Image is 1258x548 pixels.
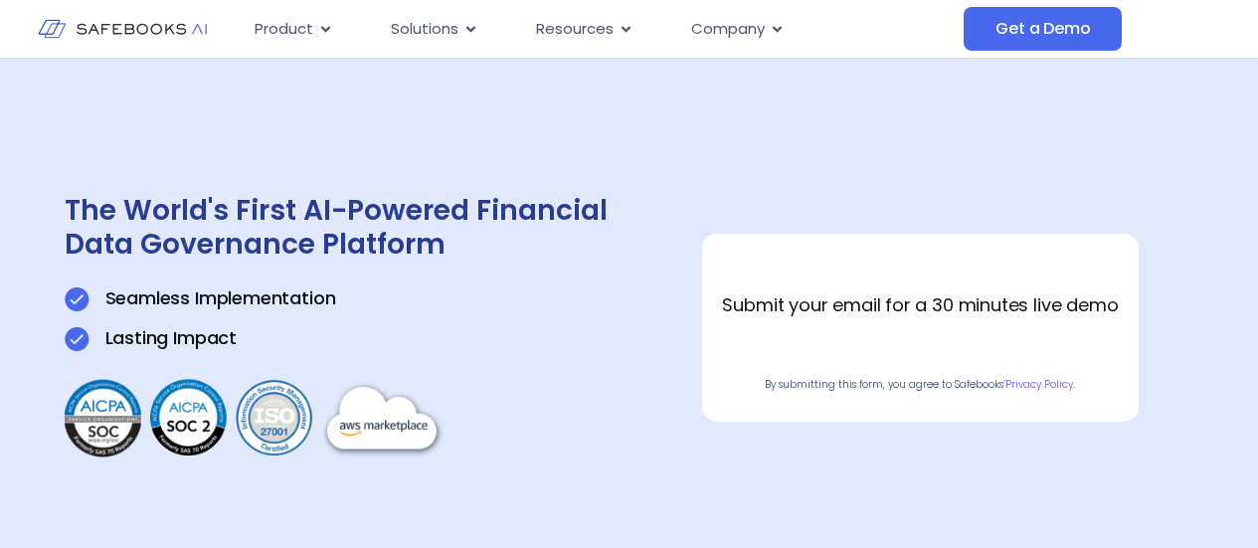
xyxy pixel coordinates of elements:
p: Seamless Implementation [105,286,336,310]
strong: Submit your email for a 30 minutes live demo [722,292,1118,317]
span: Solutions [391,18,458,41]
nav: Menu [239,10,964,49]
img: Get a Demo 1 [65,327,90,351]
img: Get a Demo 3 [65,376,448,461]
span: Resources [536,18,614,41]
span: Product [255,18,313,41]
h1: The World's First AI-Powered Financial Data Governance Platform [65,194,620,261]
p: Lasting Impact [105,326,237,350]
a: Privacy Policy [1005,377,1073,392]
span: Company [691,18,765,41]
div: Menu Toggle [239,10,964,49]
span: Get a Demo [995,19,1090,39]
img: Get a Demo 1 [65,287,90,311]
a: Get a Demo [964,7,1122,51]
p: By submitting this form, you agree to Safebooks’ . [746,377,1095,392]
